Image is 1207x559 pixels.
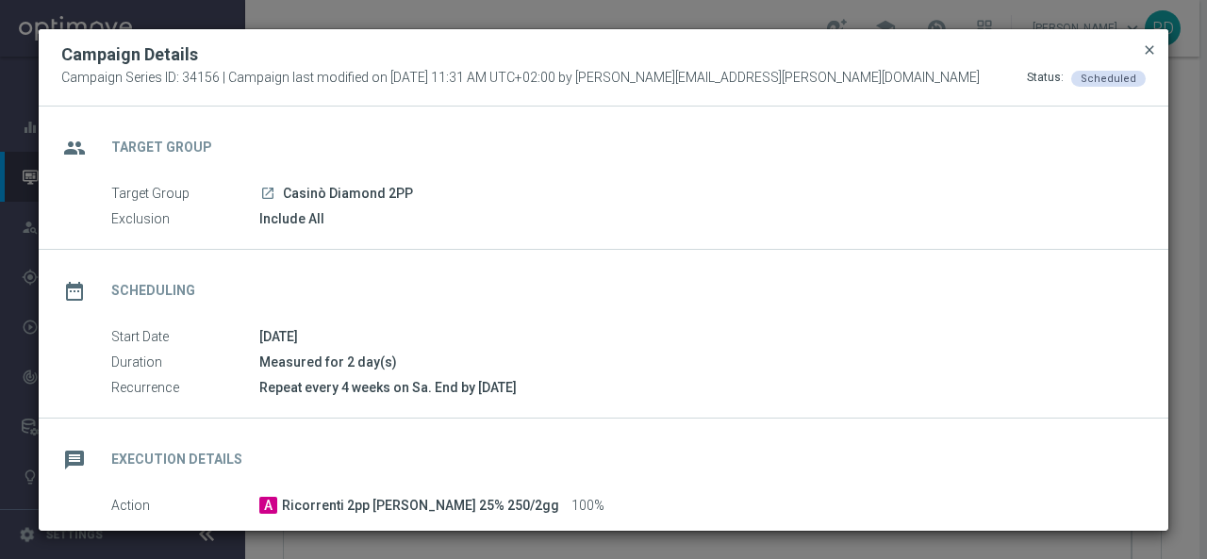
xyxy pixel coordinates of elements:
[259,497,277,514] span: A
[260,186,275,201] i: launch
[111,498,259,515] label: Action
[259,528,345,545] p: CAS-250STAR
[259,378,1132,397] div: Repeat every 4 weeks on Sa. End by [DATE]
[58,274,91,308] i: date_range
[1142,42,1157,58] span: close
[1081,73,1136,85] span: Scheduled
[58,443,91,477] i: message
[1071,70,1146,85] colored-tag: Scheduled
[111,186,259,203] label: Target Group
[259,186,276,203] a: launch
[58,131,91,165] i: group
[259,327,1132,346] div: [DATE]
[282,498,559,515] span: Ricorrenti 2pp [PERSON_NAME] 25% 250/2gg
[259,353,1132,371] div: Measured for 2 day(s)
[61,70,980,87] span: Campaign Series ID: 34156 | Campaign last modified on [DATE] 11:31 AM UTC+02:00 by [PERSON_NAME][...
[111,282,195,300] h2: Scheduling
[111,139,212,156] h2: Target Group
[61,43,198,66] h2: Campaign Details
[571,498,604,515] span: 100%
[1027,70,1064,87] div: Status:
[111,528,259,545] label: Promotions
[111,451,242,469] h2: Execution Details
[111,211,259,228] label: Exclusion
[111,329,259,346] label: Start Date
[111,354,259,371] label: Duration
[111,380,259,397] label: Recurrence
[259,209,1132,228] div: Include All
[350,528,395,545] p: 330756
[283,186,413,203] span: Casinò Diamond 2PP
